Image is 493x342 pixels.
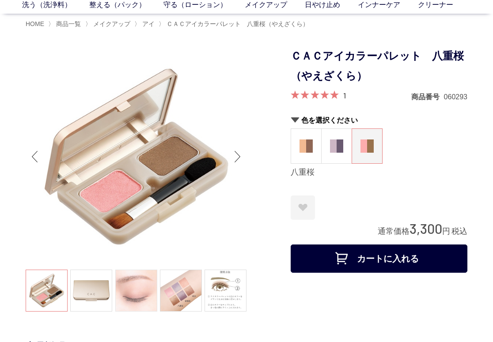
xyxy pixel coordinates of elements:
a: 商品一覧 [54,20,81,27]
a: ＣＡＣアイカラーパレット 八重桜（やえざくら） [165,20,309,27]
h1: ＣＡＣアイカラーパレット 八重桜（やえざくら） [291,46,467,86]
div: 八重桜 [291,167,467,178]
dl: 紫陽花 [321,128,352,164]
a: HOME [26,20,44,27]
div: Previous slide [26,139,43,174]
a: お気に入りに登録する [291,195,315,220]
li: 〉 [134,20,157,28]
a: 1 [343,90,346,100]
li: 〉 [85,20,133,28]
dt: 商品番号 [411,92,444,101]
span: ＣＡＣアイカラーパレット 八重桜（やえざくら） [167,20,309,27]
h2: 色を選択ください [291,116,467,125]
li: 〉 [159,20,311,28]
dd: 060293 [444,92,467,101]
a: 柿渋 [291,129,321,163]
span: メイクアップ [93,20,130,27]
span: アイ [142,20,155,27]
span: 円 [442,227,450,236]
a: メイクアップ [91,20,130,27]
span: 税込 [451,227,467,236]
img: 柿渋 [300,139,313,153]
a: アイ [140,20,155,27]
button: カートに入れる [291,244,467,273]
img: ＣＡＣアイカラーパレット 八重桜（やえざくら） 八重桜 [26,46,246,267]
span: 通常価格 [378,227,410,236]
div: Next slide [229,139,246,174]
span: 3,300 [410,220,442,237]
img: 八重桜 [360,139,374,153]
a: 紫陽花 [322,129,352,163]
dl: 柿渋 [291,128,322,164]
li: 〉 [48,20,83,28]
span: 商品一覧 [56,20,81,27]
img: 紫陽花 [330,139,343,153]
dl: 八重桜 [352,128,383,164]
